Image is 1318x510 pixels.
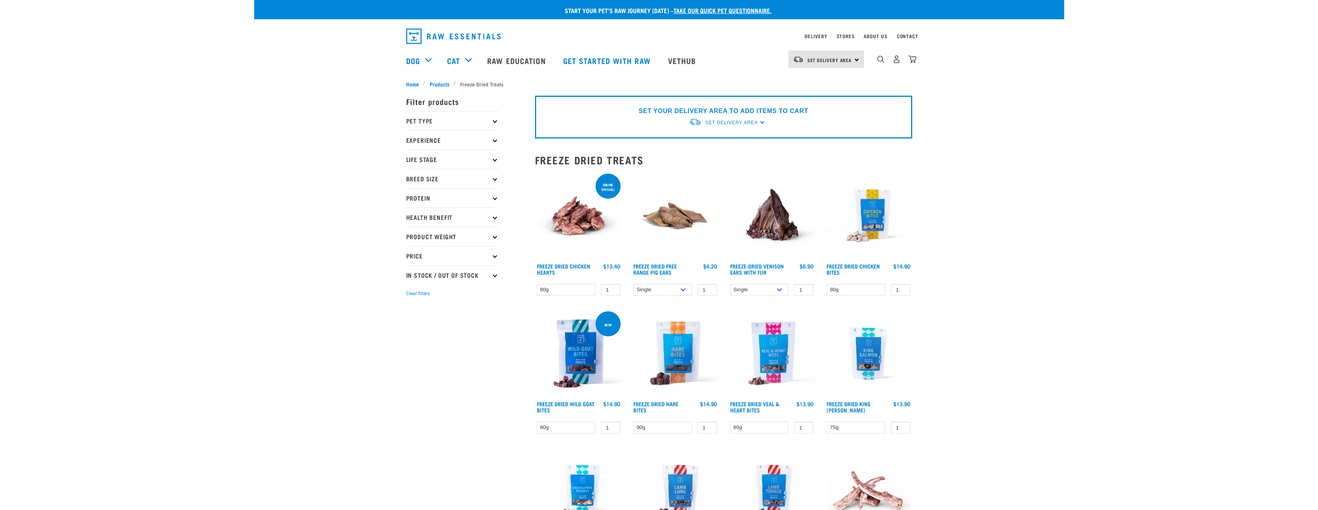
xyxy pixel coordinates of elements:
img: RE Product Shoot 2023 Nov8581 [825,172,912,260]
input: 1 [601,422,620,434]
a: Freeze Dried Chicken Bites [827,265,880,274]
p: Life Stage [406,150,499,169]
a: take our quick pet questionnaire. [673,8,771,12]
div: $13.90 [797,401,813,407]
a: Freeze Dried Chicken Hearts [537,265,590,274]
div: ONLINE SPECIAL! [596,179,621,195]
a: Freeze-Dried Venison Ears with Fur [730,265,784,274]
p: Protein [406,188,499,208]
button: Clear filters [406,290,430,297]
img: RE Product Shoot 2023 Nov8584 [825,310,912,397]
input: 1 [891,422,910,434]
img: Raw Essentials Logo [406,29,501,44]
input: 1 [891,284,910,296]
a: Freeze Dried Veal & Heart Bites [730,402,780,411]
a: Vethub [660,45,706,76]
p: Breed Size [406,169,499,188]
input: 1 [794,284,813,296]
p: Filter products [406,92,499,111]
img: home-icon@2x.png [908,55,916,63]
a: Get started with Raw [555,45,660,76]
input: 1 [601,284,620,296]
a: Freeze Dried Wild Goat Bites [537,402,594,411]
img: Raw Essentials Freeze Dried Hare Bites [631,310,719,397]
a: Raw Education [479,45,555,76]
div: $13.90 [893,401,910,407]
a: Contact [897,35,918,37]
p: SET YOUR DELIVERY AREA TO ADD ITEMS TO CART [639,106,808,116]
a: About Us [864,35,887,37]
a: Delivery [805,35,827,37]
div: $14.90 [893,263,910,269]
a: Dog [406,55,420,66]
p: Health Benefit [406,208,499,227]
a: Cat [447,55,460,66]
a: Stores [837,35,855,37]
div: new! [601,319,616,331]
img: Pigs Ears [631,172,719,260]
div: $13.40 [603,263,620,269]
span: Set Delivery Area [807,59,852,61]
p: In Stock / Out Of Stock [406,265,499,285]
div: $14.90 [700,401,717,407]
span: Products [430,80,449,88]
img: FD Chicken Hearts [535,172,623,260]
span: Home [406,80,419,88]
a: Freeze Dried Hare Bites [633,402,678,411]
div: $4.20 [703,263,717,269]
div: $14.90 [603,401,620,407]
img: user.png [893,55,901,63]
img: van-moving.png [689,118,701,126]
nav: dropdown navigation [254,45,1064,76]
p: Pet Type [406,111,499,130]
a: Home [406,80,423,88]
img: Raw Essentials Freeze Dried Deer Ears With Fur [728,172,816,260]
input: 1 [698,422,717,434]
p: Product Weight [406,227,499,246]
img: Raw Essentials Freeze Dried Veal & Heart Bites Treats [728,310,816,397]
img: Raw Essentials Freeze Dried Wild Goat Bites PetTreats Product Shot [535,310,623,397]
input: 1 [698,284,717,296]
a: Freeze Dried Free Range Pig Ears [633,265,677,274]
div: $6.90 [800,263,813,269]
nav: dropdown navigation [400,25,918,47]
img: home-icon-1@2x.png [877,56,884,63]
nav: breadcrumbs [406,80,912,88]
p: Start your pet’s raw journey [DATE] – [260,6,1070,15]
input: 1 [794,422,813,434]
h2: Freeze Dried Treats [535,154,912,166]
a: Products [425,80,453,88]
a: Freeze Dried King [PERSON_NAME] [827,402,871,411]
span: Set Delivery Area [705,120,758,125]
p: Experience [406,130,499,150]
p: Price [406,246,499,265]
img: van-moving.png [793,56,803,63]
